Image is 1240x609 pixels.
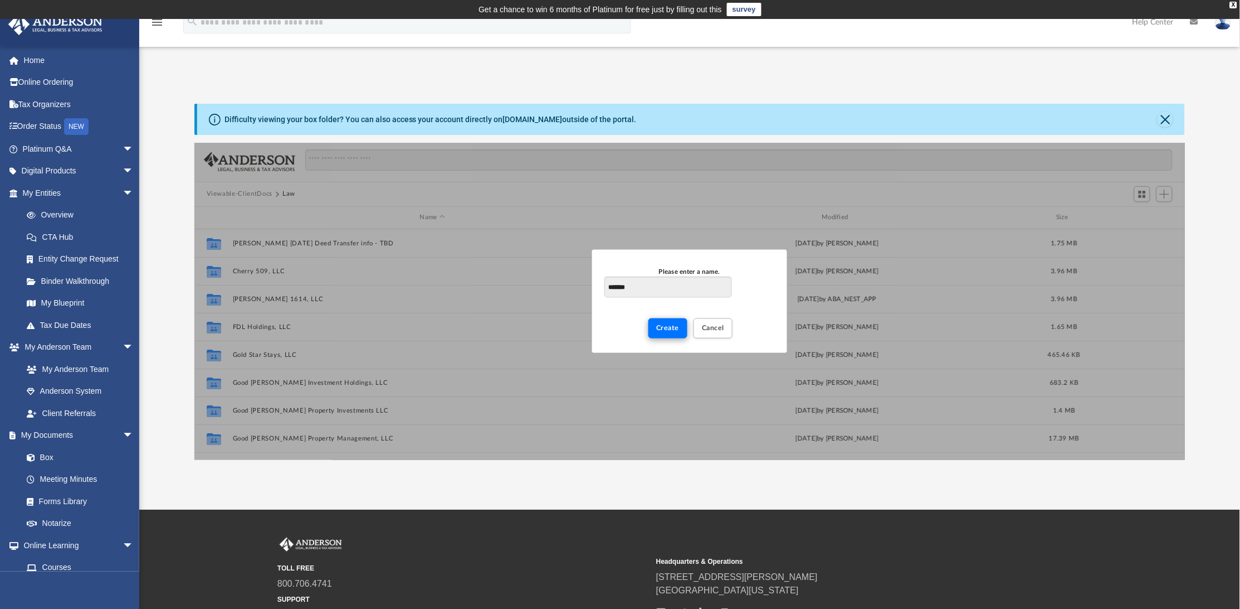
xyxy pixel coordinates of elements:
[16,358,139,380] a: My Anderson Team
[1230,2,1237,8] div: close
[16,270,150,292] a: Binder Walkthrough
[123,424,145,447] span: arrow_drop_down
[604,267,775,277] div: Please enter a name.
[592,250,787,352] div: New Folder
[16,226,150,248] a: CTA Hub
[16,204,150,226] a: Overview
[8,71,150,94] a: Online Ordering
[150,21,164,29] a: menu
[277,594,648,605] small: SUPPORT
[648,318,688,338] button: Create
[656,572,818,582] a: [STREET_ADDRESS][PERSON_NAME]
[16,557,145,579] a: Courses
[16,446,139,468] a: Box
[64,118,89,135] div: NEW
[150,16,164,29] i: menu
[123,534,145,557] span: arrow_drop_down
[702,325,724,331] span: Cancel
[277,538,344,552] img: Anderson Advisors Platinum Portal
[8,138,150,160] a: Platinum Q&Aarrow_drop_down
[224,114,637,125] div: Difficulty viewing your box folder? You can also access your account directly on outside of the p...
[16,468,145,491] a: Meeting Minutes
[656,557,1027,567] small: Headquarters & Operations
[277,579,332,588] a: 800.706.4741
[727,3,761,16] a: survey
[123,160,145,183] span: arrow_drop_down
[8,182,150,204] a: My Entitiesarrow_drop_down
[186,15,198,27] i: search
[8,49,150,71] a: Home
[5,13,106,35] img: Anderson Advisors Platinum Portal
[1158,112,1173,127] button: Close
[16,402,145,424] a: Client Referrals
[479,3,722,16] div: Get a chance to win 6 months of Platinum for free just by filling out this
[16,490,139,513] a: Forms Library
[16,513,145,535] a: Notarize
[123,336,145,359] span: arrow_drop_down
[503,115,563,124] a: [DOMAIN_NAME]
[604,277,732,298] input: Please enter a name.
[16,248,150,270] a: Entity Change Request
[8,115,150,138] a: Order StatusNEW
[656,586,799,595] a: [GEOGRAPHIC_DATA][US_STATE]
[16,380,145,403] a: Anderson System
[1215,14,1232,30] img: User Pic
[8,424,145,447] a: My Documentsarrow_drop_down
[8,534,145,557] a: Online Learningarrow_drop_down
[8,93,150,115] a: Tax Organizers
[8,336,145,359] a: My Anderson Teamarrow_drop_down
[16,292,145,315] a: My Blueprint
[694,318,733,338] button: Cancel
[123,138,145,161] span: arrow_drop_down
[277,563,648,573] small: TOLL FREE
[8,160,150,182] a: Digital Productsarrow_drop_down
[123,182,145,205] span: arrow_drop_down
[16,314,150,336] a: Tax Due Dates
[657,325,680,331] span: Create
